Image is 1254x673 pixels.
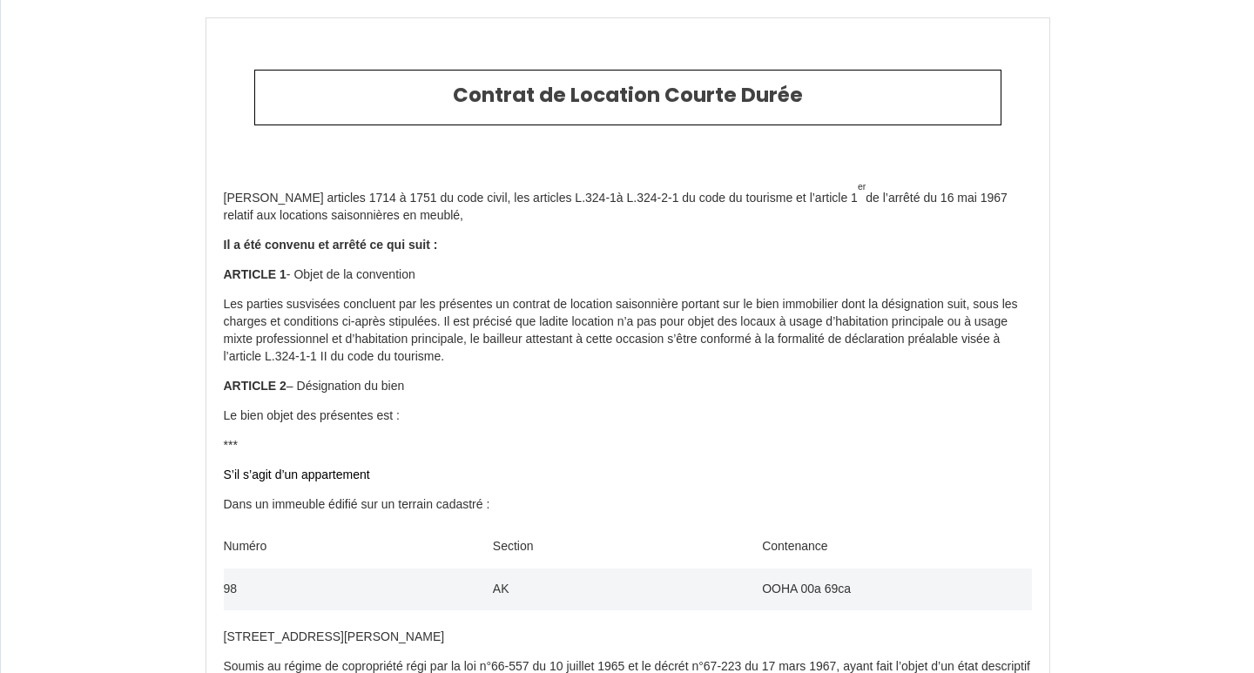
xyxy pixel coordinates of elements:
p: Les parties susvisées concluent par les présentes un contrat de location saisonnière portant sur ... [224,296,1032,366]
p: Section [493,538,762,555]
p: [PERSON_NAME] articles 1714 à 1751 du code civil, les articles L.324-1à L.324-2-1 du code du tour... [224,190,1032,225]
h2: Contrat de Location Courte Durée [268,84,988,108]
strong: ARTICLE 1 [224,267,287,281]
p: [STREET_ADDRESS][PERSON_NAME] [224,629,1032,646]
p: Numéro [224,538,493,555]
p: Contenance [762,538,1031,555]
p: AK [493,581,762,598]
li: S’il s’agit d’un appartement [224,467,1032,484]
p: – Désignation du bien [224,378,1032,395]
strong: ARTICLE 2 [224,379,287,393]
p: OOHA 00a 69ca [762,581,1031,598]
sup: er [858,181,866,192]
p: Le bien objet des présentes est : [224,407,1032,425]
p: 98 [224,581,493,598]
strong: Il a été convenu et arrêté ce qui suit : [224,238,438,252]
p: Dans un immeuble édifié sur un terrain cadastré : [224,496,1032,514]
p: - Objet de la convention [224,266,1032,284]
